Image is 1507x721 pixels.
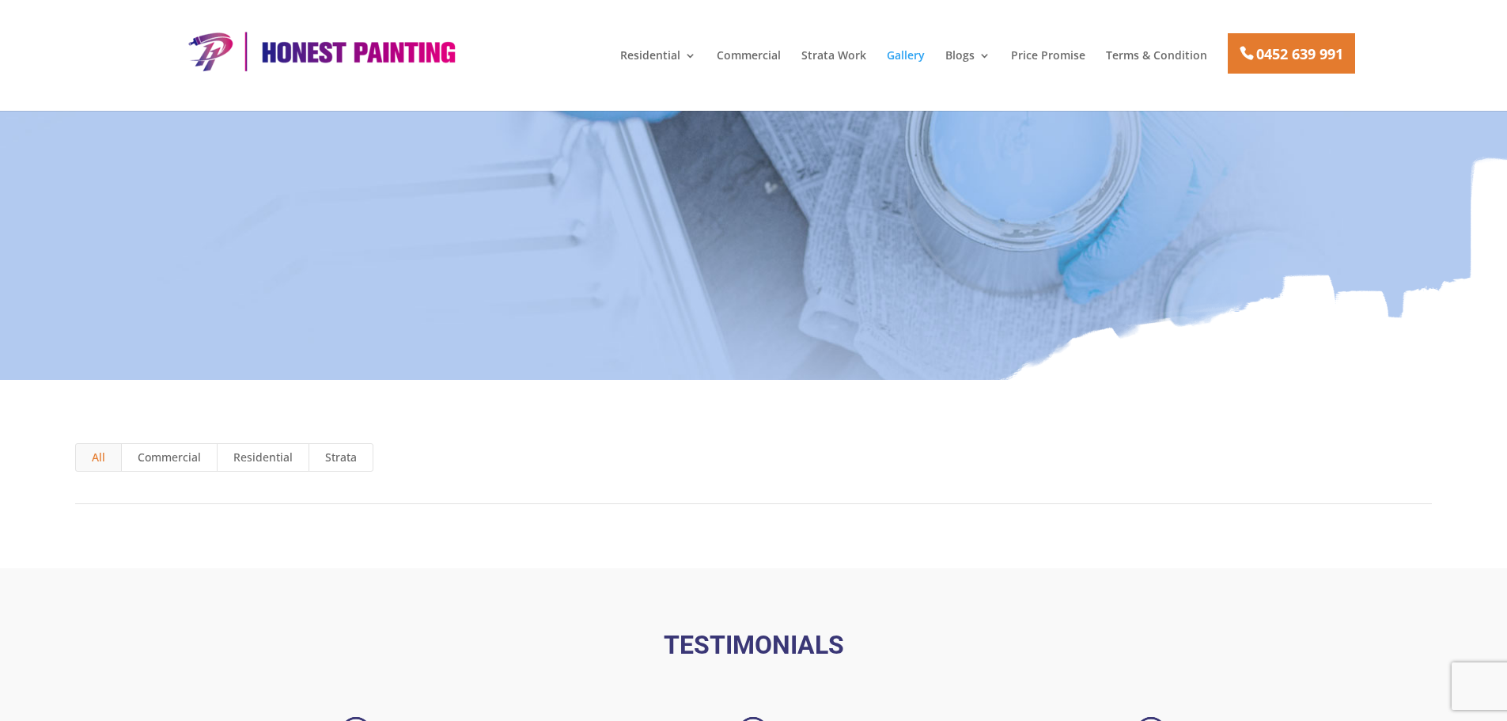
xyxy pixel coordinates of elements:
[327,632,1181,666] h3: Testimonials
[801,50,866,77] a: Strata Work
[217,443,309,472] a: Residential
[121,443,218,472] a: Commercial
[1011,50,1085,77] a: Price Promise
[309,443,373,472] a: Strata
[75,443,122,472] a: All
[1106,50,1207,77] a: Terms & Condition
[717,50,781,77] a: Commercial
[887,50,925,77] a: Gallery
[620,50,696,77] a: Residential
[178,30,463,73] img: Honest Painting
[1228,33,1355,74] a: 0452 639 991
[945,50,990,77] a: Blogs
